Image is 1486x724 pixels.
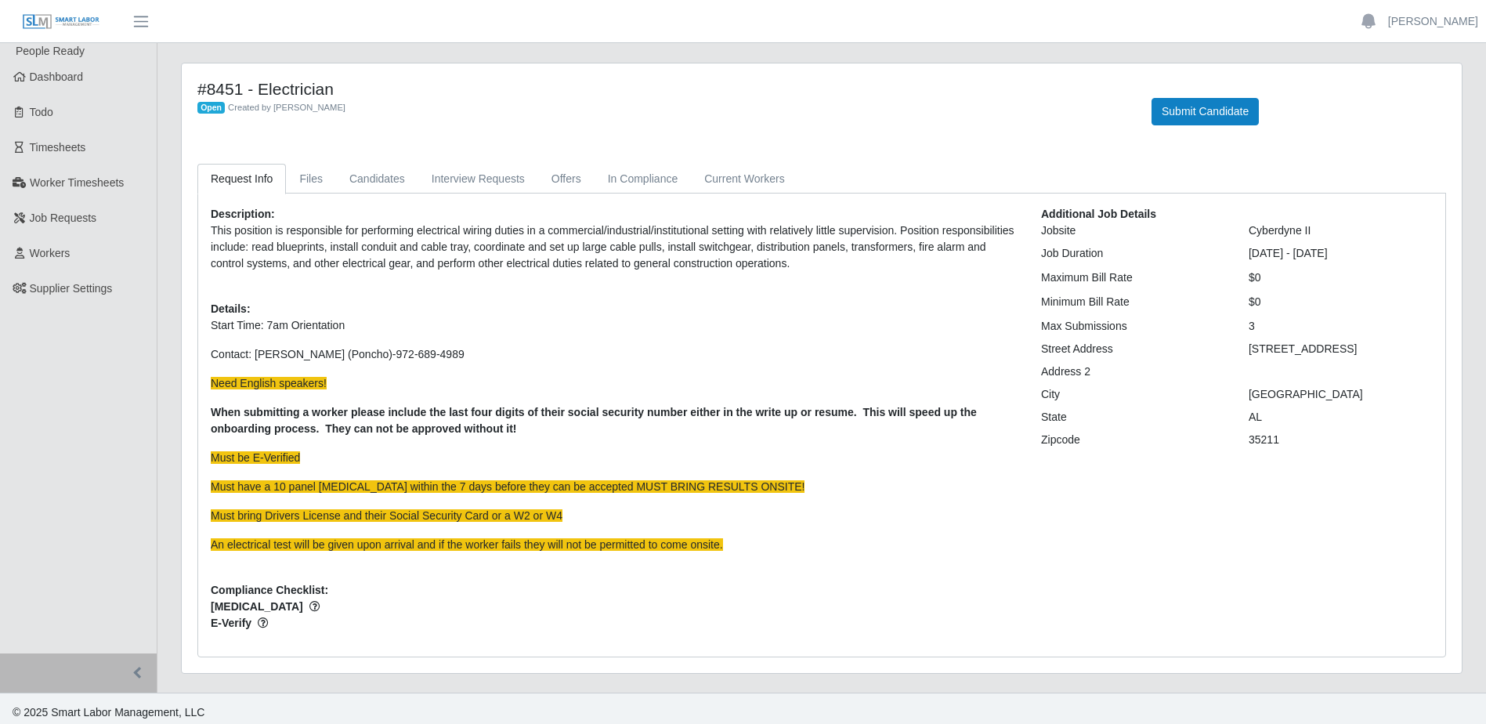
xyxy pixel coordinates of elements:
[211,615,1018,632] span: E-Verify
[16,45,85,57] span: People Ready
[211,317,1018,334] p: Start Time: 7am Orientation
[211,599,1018,615] span: [MEDICAL_DATA]
[30,247,71,259] span: Workers
[30,176,124,189] span: Worker Timesheets
[22,13,100,31] img: SLM Logo
[1029,318,1237,335] div: Max Submissions
[197,102,225,114] span: Open
[211,406,977,435] strong: When submitting a worker please include the last four digits of their social security number eith...
[1029,341,1237,357] div: Street Address
[30,71,84,83] span: Dashboard
[211,509,562,522] span: Must bring Drivers License and their Social Security Card or a W2 or W4
[538,164,595,194] a: Offers
[1237,270,1444,286] div: $0
[211,377,327,389] span: Need English speakers!
[228,103,345,112] span: Created by [PERSON_NAME]
[13,706,204,719] span: © 2025 Smart Labor Management, LLC
[1237,409,1444,425] div: AL
[211,346,1018,363] p: Contact: [PERSON_NAME] (Poncho)-972-689-4989
[1029,409,1237,425] div: State
[1029,270,1237,286] div: Maximum Bill Rate
[30,212,97,224] span: Job Requests
[211,302,251,315] b: Details:
[1237,294,1444,310] div: $0
[211,223,1018,272] p: This position is responsible for performing electrical wiring duties in a commercial/industrial/i...
[197,164,286,194] a: Request Info
[1237,432,1444,448] div: 35211
[1388,13,1478,30] a: [PERSON_NAME]
[211,480,804,493] span: Must have a 10 panel [MEDICAL_DATA] within the 7 days before they can be accepted MUST BRING RESU...
[1029,223,1237,239] div: Jobsite
[197,79,1128,99] h4: #8451 - Electrician
[1041,208,1156,220] b: Additional Job Details
[1029,386,1237,403] div: City
[1152,98,1259,125] button: Submit Candidate
[286,164,336,194] a: Files
[211,538,723,551] span: An electrical test will be given upon arrival and if the worker fails they will not be permitted ...
[1029,432,1237,448] div: Zipcode
[211,208,275,220] b: Description:
[211,584,328,596] b: Compliance Checklist:
[1237,223,1444,239] div: Cyberdyne II
[595,164,692,194] a: In Compliance
[30,141,86,154] span: Timesheets
[691,164,797,194] a: Current Workers
[418,164,538,194] a: Interview Requests
[30,106,53,118] span: Todo
[1237,341,1444,357] div: [STREET_ADDRESS]
[1237,245,1444,262] div: [DATE] - [DATE]
[1237,386,1444,403] div: [GEOGRAPHIC_DATA]
[30,282,113,295] span: Supplier Settings
[1029,364,1237,380] div: Address 2
[211,451,300,464] span: Must be E-Verified
[1237,318,1444,335] div: 3
[1029,294,1237,310] div: Minimum Bill Rate
[1029,245,1237,262] div: Job Duration
[336,164,418,194] a: Candidates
